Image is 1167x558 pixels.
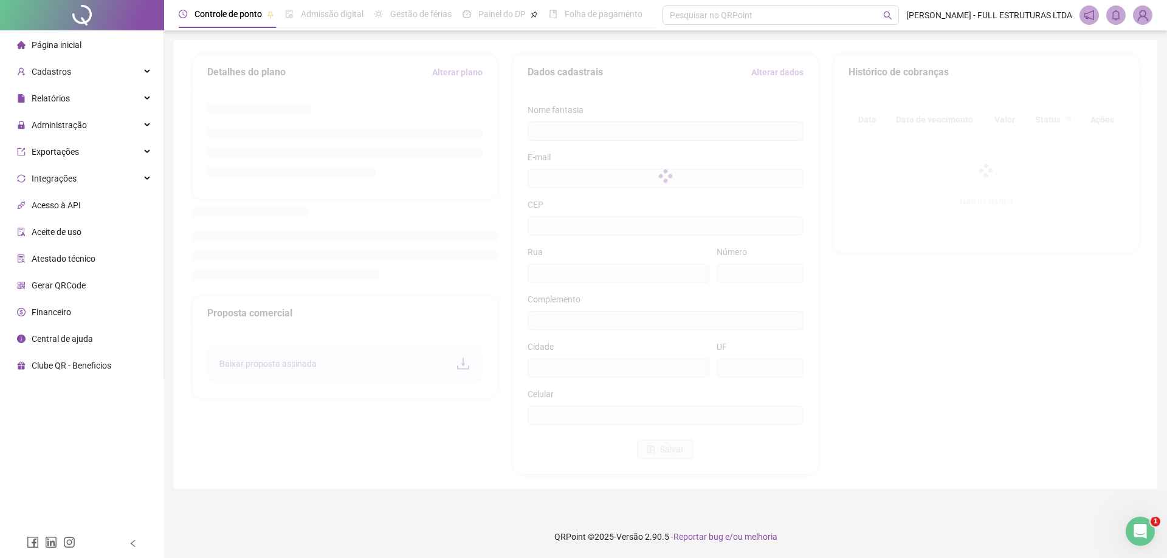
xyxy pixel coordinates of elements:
span: [PERSON_NAME] - FULL ESTRUTURAS LTDA [906,9,1072,22]
span: lock [17,121,26,129]
span: Cadastros [32,67,71,77]
span: 1 [1151,517,1160,526]
span: file-done [285,10,294,18]
span: book [549,10,557,18]
span: api [17,201,26,209]
span: Relatórios [32,94,70,103]
span: bell [1110,10,1121,21]
span: search [883,11,892,20]
span: Central de ajuda [32,334,93,344]
footer: QRPoint © 2025 - 2.90.5 - [164,515,1167,558]
span: Gerar QRCode [32,281,86,290]
span: Atestado técnico [32,254,95,264]
span: user-add [17,67,26,76]
span: export [17,148,26,156]
span: file [17,94,26,103]
span: Acesso à API [32,200,81,210]
span: Exportações [32,147,79,157]
span: notification [1084,10,1095,21]
span: sun [374,10,383,18]
span: dashboard [463,10,471,18]
span: Folha de pagamento [565,9,642,19]
span: dollar [17,308,26,316]
span: Administração [32,120,87,130]
span: Controle de ponto [194,9,262,19]
span: left [129,539,137,548]
span: Aceite de uso [32,227,81,237]
span: Clube QR - Beneficios [32,361,111,370]
span: gift [17,361,26,370]
span: instagram [63,536,75,548]
span: clock-circle [179,10,187,18]
span: Integrações [32,174,77,183]
span: Versão [616,532,643,542]
span: linkedin [45,536,57,548]
iframe: Intercom live chat [1126,517,1155,546]
span: info-circle [17,335,26,343]
span: pushpin [267,11,274,18]
span: Gestão de férias [390,9,452,19]
span: Admissão digital [301,9,363,19]
span: facebook [27,536,39,548]
span: sync [17,174,26,183]
span: qrcode [17,281,26,290]
span: audit [17,228,26,236]
span: Reportar bug e/ou melhoria [673,532,777,542]
span: home [17,41,26,49]
span: solution [17,254,26,263]
span: pushpin [531,11,538,18]
span: Página inicial [32,40,81,50]
span: Financeiro [32,307,71,317]
img: 71489 [1134,6,1152,24]
span: Painel do DP [478,9,526,19]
